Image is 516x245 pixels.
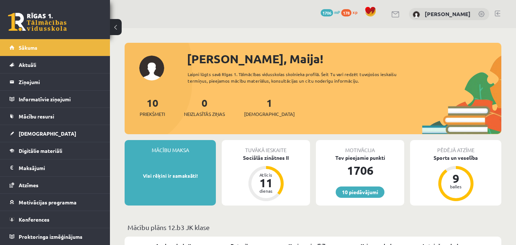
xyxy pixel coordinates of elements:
[128,172,212,180] p: Visi rēķini ir samaksāti!
[10,73,101,90] a: Ziņojumi
[10,194,101,211] a: Motivācijas programma
[255,189,277,193] div: dienas
[244,96,295,118] a: 1[DEMOGRAPHIC_DATA]
[244,110,295,118] span: [DEMOGRAPHIC_DATA]
[10,142,101,159] a: Digitālie materiāli
[10,125,101,142] a: [DEMOGRAPHIC_DATA]
[10,39,101,56] a: Sākums
[19,233,82,240] span: Proktoringa izmēģinājums
[316,140,404,154] div: Motivācija
[222,154,310,162] div: Sociālās zinātnes II
[321,9,340,15] a: 1706 mP
[334,9,340,15] span: mP
[140,110,165,118] span: Priekšmeti
[184,110,225,118] span: Neizlasītās ziņas
[19,113,54,120] span: Mācību resursi
[19,61,36,68] span: Aktuāli
[316,154,404,162] div: Tev pieejamie punkti
[19,91,101,108] legend: Informatīvie ziņojumi
[341,9,361,15] a: 178 xp
[255,173,277,177] div: Atlicis
[336,186,384,198] a: 10 piedāvājumi
[413,11,420,18] img: Maija Solovjova
[19,182,38,188] span: Atzīmes
[222,154,310,202] a: Sociālās zinātnes II Atlicis 11 dienas
[140,96,165,118] a: 10Priekšmeti
[410,154,501,202] a: Sports un veselība 9 balles
[19,44,37,51] span: Sākums
[425,10,471,18] a: [PERSON_NAME]
[10,177,101,193] a: Atzīmes
[8,13,67,31] a: Rīgas 1. Tālmācības vidusskola
[188,71,414,84] div: Laipni lūgts savā Rīgas 1. Tālmācības vidusskolas skolnieka profilā. Šeit Tu vari redzēt tuvojošo...
[10,91,101,108] a: Informatīvie ziņojumi
[316,162,404,179] div: 1706
[19,199,77,206] span: Motivācijas programma
[19,159,101,176] legend: Maksājumi
[10,159,101,176] a: Maksājumi
[187,50,501,68] div: [PERSON_NAME], Maija!
[321,9,333,16] span: 1706
[128,222,498,232] p: Mācību plāns 12.b3 JK klase
[410,140,501,154] div: Pēdējā atzīme
[184,96,225,118] a: 0Neizlasītās ziņas
[10,56,101,73] a: Aktuāli
[19,147,62,154] span: Digitālie materiāli
[341,9,351,16] span: 178
[353,9,357,15] span: xp
[445,184,467,189] div: balles
[19,73,101,90] legend: Ziņojumi
[222,140,310,154] div: Tuvākā ieskaite
[445,173,467,184] div: 9
[19,216,49,223] span: Konferences
[19,130,76,137] span: [DEMOGRAPHIC_DATA]
[255,177,277,189] div: 11
[10,228,101,245] a: Proktoringa izmēģinājums
[10,108,101,125] a: Mācību resursi
[10,211,101,228] a: Konferences
[125,140,216,154] div: Mācību maksa
[410,154,501,162] div: Sports un veselība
